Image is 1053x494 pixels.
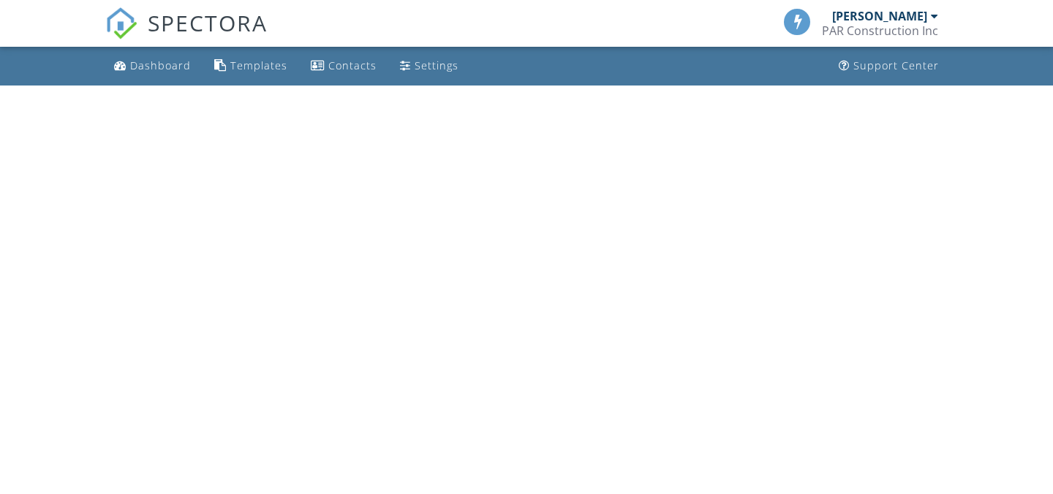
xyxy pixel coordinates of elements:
[130,58,191,72] div: Dashboard
[108,53,197,80] a: Dashboard
[853,58,939,72] div: Support Center
[305,53,382,80] a: Contacts
[833,53,945,80] a: Support Center
[822,23,938,38] div: PAR Construction Inc
[105,7,137,39] img: The Best Home Inspection Software - Spectora
[415,58,458,72] div: Settings
[148,7,268,38] span: SPECTORA
[832,9,927,23] div: [PERSON_NAME]
[208,53,293,80] a: Templates
[230,58,287,72] div: Templates
[394,53,464,80] a: Settings
[328,58,377,72] div: Contacts
[105,20,268,50] a: SPECTORA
